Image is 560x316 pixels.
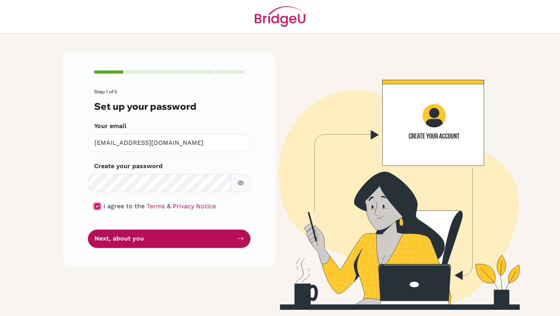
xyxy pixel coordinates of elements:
label: Your email [94,121,126,131]
button: Next, about you [88,230,250,248]
a: Terms [147,202,165,210]
h3: Set up your password [94,101,244,112]
span: & [167,202,171,210]
a: Privacy Notice [173,202,216,210]
input: Insert your email* [88,134,250,152]
label: Create your password [94,162,163,171]
span: Step 1 of 5 [94,89,117,95]
span: I agree to the [103,202,145,210]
